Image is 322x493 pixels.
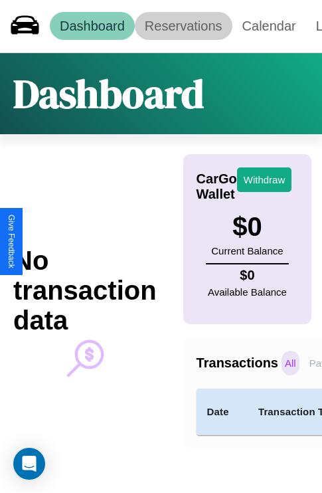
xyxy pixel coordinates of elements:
[211,242,283,260] p: Current Balance
[232,12,306,40] a: Calendar
[135,12,232,40] a: Reservations
[13,448,45,480] div: Open Intercom Messenger
[211,212,283,242] h3: $ 0
[237,167,292,192] button: Withdraw
[7,215,16,268] div: Give Feedback
[50,12,135,40] a: Dashboard
[207,404,237,420] h4: Date
[208,268,287,283] h4: $ 0
[13,246,157,336] h2: No transaction data
[13,66,204,121] h1: Dashboard
[197,171,237,202] h4: CarGo Wallet
[197,355,278,371] h4: Transactions
[282,351,299,375] p: All
[208,283,287,301] p: Available Balance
